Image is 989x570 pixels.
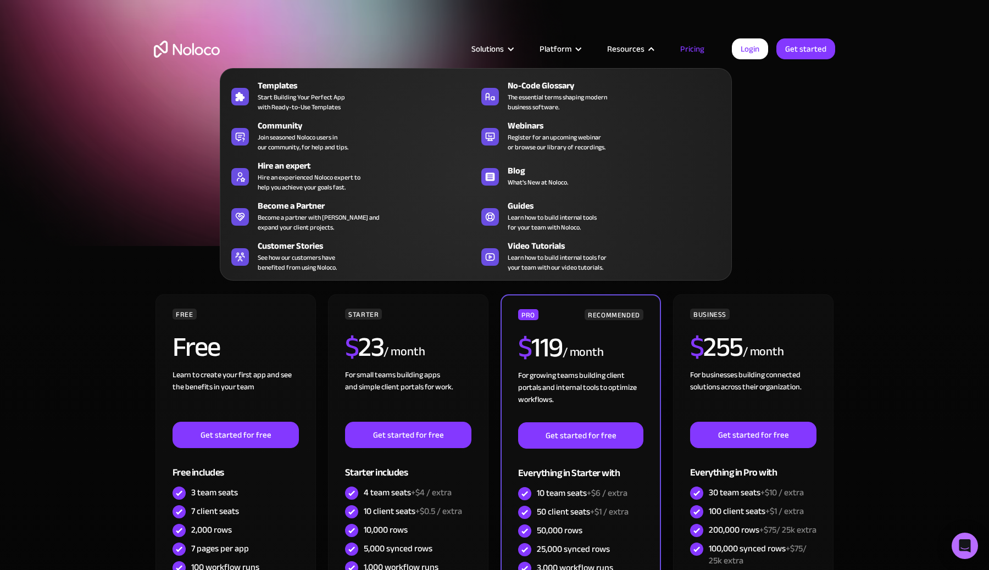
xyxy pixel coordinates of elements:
span: +$6 / extra [587,485,627,501]
div: / month [743,343,784,361]
div: Platform [526,42,593,56]
div: Guides [508,199,731,213]
span: +$0.5 / extra [415,503,462,519]
a: home [154,41,220,58]
div: Webinars [508,119,731,132]
div: For businesses building connected solutions across their organization. ‍ [690,369,816,422]
div: 3 team seats [191,487,238,499]
span: $ [518,322,532,373]
a: CommunityJoin seasoned Noloco users inour community, for help and tips. [226,117,476,154]
div: Free includes [173,448,299,484]
span: +$75/ 25k extra [759,522,816,538]
a: Hire an expertHire an experienced Noloco expert tohelp you achieve your goals fast. [226,157,476,194]
div: Solutions [471,42,504,56]
a: Pricing [666,42,718,56]
div: 7 pages per app [191,543,249,555]
a: BlogWhat's New at Noloco. [476,157,726,194]
div: Become a partner with [PERSON_NAME] and expand your client projects. [258,213,380,232]
div: FREE [173,309,197,320]
div: Starter includes [345,448,471,484]
div: Templates [258,79,481,92]
span: Learn how to build internal tools for your team with Noloco. [508,213,597,232]
div: For small teams building apps and simple client portals for work. ‍ [345,369,471,422]
div: Hire an expert [258,159,481,172]
a: TemplatesStart Building Your Perfect Appwith Ready-to-Use Templates [226,77,476,114]
a: WebinarsRegister for an upcoming webinaror browse our library of recordings. [476,117,726,154]
div: Hire an experienced Noloco expert to help you achieve your goals fast. [258,172,360,192]
a: Become a PartnerBecome a partner with [PERSON_NAME] andexpand your client projects. [226,197,476,234]
span: $ [690,321,704,373]
div: RECOMMENDED [585,309,643,320]
div: 50,000 rows [537,524,582,537]
h2: 255 [690,333,743,361]
a: Customer StoriesSee how our customers havebenefited from using Noloco. [226,237,476,275]
h1: A plan for organizations of all sizes [154,93,835,126]
div: 50 client seats [537,506,629,518]
span: See how our customers have benefited from using Noloco. [258,253,337,272]
div: For growing teams building client portals and internal tools to optimize workflows. [518,370,643,422]
div: 30 team seats [709,487,804,499]
a: GuidesLearn how to build internal toolsfor your team with Noloco. [476,197,726,234]
span: +$75/ 25k extra [709,540,807,569]
a: Login [732,38,768,59]
div: / month [384,343,425,361]
div: Community [258,119,481,132]
a: Get started for free [173,422,299,448]
span: $ [345,321,359,373]
a: Get started [776,38,835,59]
div: 7 client seats [191,505,239,517]
span: Learn how to build internal tools for your team with our video tutorials. [508,253,607,272]
span: Register for an upcoming webinar or browse our library of recordings. [508,132,605,152]
div: Customer Stories [258,239,481,253]
div: No-Code Glossary [508,79,731,92]
div: Resources [607,42,644,56]
div: 100 client seats [709,505,804,517]
a: No-Code GlossaryThe essential terms shaping modernbusiness software. [476,77,726,114]
div: Platform [540,42,571,56]
h2: 23 [345,333,384,361]
span: +$10 / extra [760,484,804,501]
div: Everything in Starter with [518,449,643,484]
span: Start Building Your Perfect App with Ready-to-Use Templates [258,92,345,112]
div: 10 team seats [537,487,627,499]
div: Open Intercom Messenger [952,533,978,559]
div: / month [563,344,604,361]
div: 25,000 synced rows [537,543,610,555]
div: PRO [518,309,538,320]
h2: 119 [518,334,563,361]
div: Become a Partner [258,199,481,213]
div: 100,000 synced rows [709,543,816,567]
h2: Free [173,333,220,361]
div: Learn to create your first app and see the benefits in your team ‍ [173,369,299,422]
a: Get started for free [345,422,471,448]
span: +$1 / extra [765,503,804,519]
div: Solutions [458,42,526,56]
span: The essential terms shaping modern business software. [508,92,607,112]
div: Video Tutorials [508,239,731,253]
div: 4 team seats [364,487,452,499]
div: BUSINESS [690,309,730,320]
span: Join seasoned Noloco users in our community, for help and tips. [258,132,348,152]
nav: Resources [220,53,732,281]
div: 2,000 rows [191,524,232,536]
div: 200,000 rows [709,524,816,536]
span: What's New at Noloco. [508,177,568,187]
span: +$1 / extra [590,504,629,520]
div: Resources [593,42,666,56]
div: Everything in Pro with [690,448,816,484]
div: Blog [508,164,731,177]
div: 10 client seats [364,505,462,517]
a: Video TutorialsLearn how to build internal tools foryour team with our video tutorials. [476,237,726,275]
div: 10,000 rows [364,524,408,536]
a: Get started for free [518,422,643,449]
span: +$4 / extra [411,484,452,501]
div: STARTER [345,309,382,320]
a: Get started for free [690,422,816,448]
div: 5,000 synced rows [364,543,432,555]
